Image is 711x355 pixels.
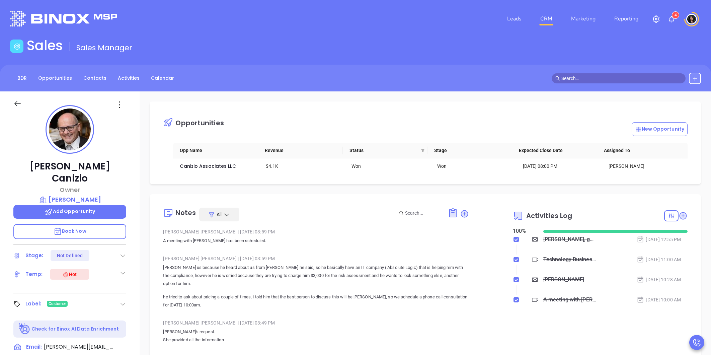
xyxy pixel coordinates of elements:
[561,75,682,82] input: Search…
[637,256,681,263] div: [DATE] 11:00 AM
[526,212,572,219] span: Activities Log
[45,208,95,215] span: Add Opportunity
[238,320,239,326] span: |
[49,109,91,150] img: profile-user
[637,276,681,283] div: [DATE] 10:28 AM
[175,120,224,126] div: Opportunities
[609,162,685,170] div: [PERSON_NAME]
[597,143,682,158] th: Assigned To
[667,15,676,23] img: iconNotification
[13,160,126,185] p: [PERSON_NAME] Canizio
[538,12,555,25] a: CRM
[543,255,597,265] div: Technology Business Review - [PERSON_NAME]
[163,293,469,309] p: he tried to ask about pricing a couple of times, i told him that the best person to discuss this ...
[675,13,677,17] span: 4
[543,275,584,285] div: [PERSON_NAME]
[163,237,469,245] p: A meeting with [PERSON_NAME] has been scheduled.
[114,73,144,84] a: Activities
[637,296,681,303] div: [DATE] 10:00 AM
[163,328,469,344] p: [PERSON_NAME]'s request. She provided all the information
[49,300,66,307] span: Customer
[163,227,469,237] div: [PERSON_NAME] [PERSON_NAME] [DATE] 03:59 PM
[686,14,697,24] img: user
[405,209,441,217] input: Search...
[351,162,428,170] div: Won
[163,264,469,288] p: [PERSON_NAME] us because he heard about us from [PERSON_NAME] he said, so he basically have an IT...
[568,12,598,25] a: Marketing
[437,162,513,170] div: Won
[543,234,597,244] div: [PERSON_NAME], got 10 mins?
[180,163,236,169] a: Canizio Associates LLC
[44,343,114,351] span: [PERSON_NAME][EMAIL_ADDRESS][DOMAIN_NAME]
[637,236,681,243] div: [DATE] 12:55 PM
[13,185,126,194] p: Owner
[34,73,76,84] a: Opportunities
[238,229,239,234] span: |
[672,12,679,18] sup: 4
[10,11,117,26] img: logo
[238,256,239,261] span: |
[612,12,641,25] a: Reporting
[13,195,126,204] a: [PERSON_NAME]
[421,148,425,152] span: filter
[163,318,469,328] div: [PERSON_NAME] [PERSON_NAME] [DATE] 03:49 PM
[76,43,132,53] span: Sales Manager
[427,143,512,158] th: Stage
[27,38,63,54] h1: Sales
[266,162,342,170] div: $4.1K
[163,254,469,264] div: [PERSON_NAME] [PERSON_NAME] [DATE] 03:59 PM
[349,147,418,154] span: Status
[555,76,560,81] span: search
[543,295,597,305] div: A meeting with [PERSON_NAME] has been scheduled - [PERSON_NAME]
[13,73,31,84] a: BDR
[25,299,42,309] div: Label:
[19,323,30,335] img: Ai-Enrich-DaqCidB-.svg
[79,73,110,84] a: Contacts
[523,162,599,170] div: [DATE] 08:00 PM
[217,211,222,218] span: All
[419,145,426,155] span: filter
[513,227,535,235] div: 100 %
[173,143,258,158] th: Opp Name
[258,143,343,158] th: Revenue
[652,15,660,23] img: iconSetting
[635,126,685,133] p: New Opportunity
[57,250,83,261] div: Not Defined
[175,209,196,216] div: Notes
[26,343,42,352] span: Email:
[504,12,524,25] a: Leads
[31,326,119,333] p: Check for Binox AI Data Enrichment
[25,251,44,261] div: Stage:
[54,228,86,234] span: Book Now
[25,269,43,279] div: Temp:
[147,73,178,84] a: Calendar
[62,270,77,278] div: Hot
[512,143,597,158] th: Expected Close Date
